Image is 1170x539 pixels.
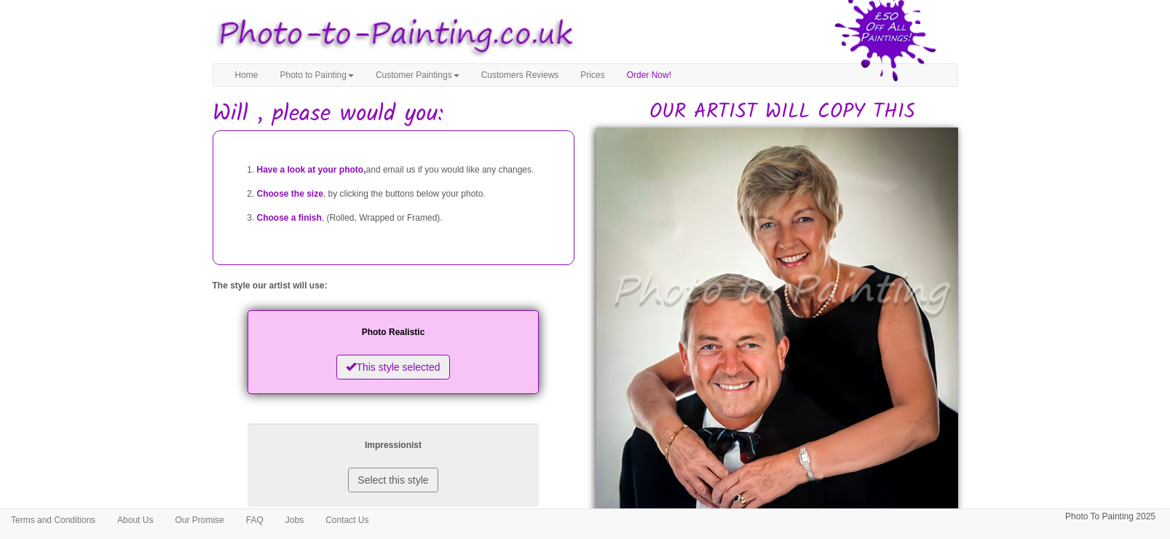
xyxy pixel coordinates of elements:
[106,509,164,531] a: About Us
[262,325,524,340] p: Photo Realistic
[274,509,315,531] a: Jobs
[257,213,322,223] span: Choose a finish
[269,64,365,86] a: Photo to Painting
[315,509,379,531] a: Contact Us
[1065,509,1155,524] p: Photo To Painting 2025
[336,355,449,379] button: This style selected
[224,64,269,86] a: Home
[213,280,328,292] label: The style our artist will use:
[607,101,958,124] h2: OUR ARTIST WILL COPY THIS
[569,64,615,86] a: Prices
[257,182,559,206] li: , by clicking the buttons below your photo.
[348,468,438,492] button: Select this style
[257,206,559,230] li: , (Rolled, Wrapped or Framed).
[164,509,234,531] a: Our Promise
[262,438,524,453] p: Impressionist
[616,64,682,86] a: Order Now!
[257,189,323,199] span: Choose the size
[235,509,274,531] a: FAQ
[213,101,958,127] h1: Will , please would you:
[205,7,578,63] img: Photo to Painting
[257,165,366,175] span: Have a look at your photo,
[257,158,559,182] li: and email us if you would like any changes.
[365,64,470,86] a: Customer Paintings
[470,64,570,86] a: Customers Reviews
